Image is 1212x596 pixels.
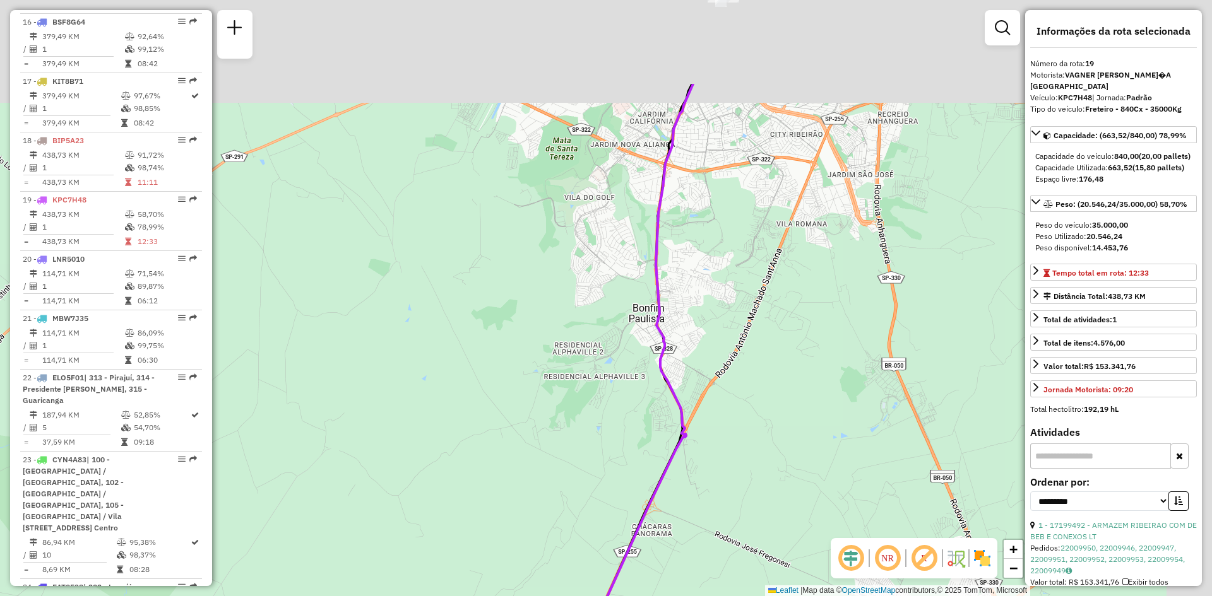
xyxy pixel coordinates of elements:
[125,151,134,159] i: % de utilização do peso
[178,136,186,144] em: Opções
[52,17,85,26] span: BSF8G64
[765,585,1030,596] div: Map data © contributors,© 2025 TomTom, Microsoft
[23,176,29,189] td: =
[42,327,124,339] td: 114,71 KM
[191,539,199,546] i: Rota otimizada
[1009,541,1018,557] span: +
[133,409,190,421] td: 52,85%
[990,15,1015,40] a: Exibir filtros
[30,45,37,53] i: Total de Atividades
[1030,520,1197,541] a: 1 - 17199492 - ARMAZEM RIBEIRAO COM DE BEB E CONEXOS LT
[133,436,190,448] td: 09:18
[137,149,197,161] td: 91,72%
[125,238,131,245] i: Tempo total em rota
[42,421,121,434] td: 5
[42,208,124,221] td: 438,73 KM
[23,373,155,405] span: 22 -
[125,270,134,278] i: % de utilização do peso
[836,543,866,573] span: Ocultar deslocamento
[1030,310,1197,327] a: Total de atividades:1
[137,327,197,339] td: 86,09%
[125,33,134,40] i: % de utilização do peso
[125,164,134,172] i: % de utilização da cubagem
[117,539,126,546] i: % de utilização do peso
[178,373,186,381] em: Opções
[23,17,85,26] span: 16 -
[178,455,186,463] em: Opções
[42,436,121,448] td: 37,59 KM
[42,176,124,189] td: 438,73 KM
[125,60,131,67] i: Tempo total em rota
[30,164,37,172] i: Total de Atividades
[137,57,197,70] td: 08:42
[30,283,37,290] i: Total de Atividades
[23,455,124,532] span: | 100 - [GEOGRAPHIC_DATA] / [GEOGRAPHIC_DATA], 102 - [GEOGRAPHIC_DATA] / [GEOGRAPHIC_DATA], 105 -...
[1030,287,1197,304] a: Distância Total:438,73 KM
[137,354,197,366] td: 06:30
[178,314,186,322] em: Opções
[30,92,37,100] i: Distância Total
[1126,93,1152,102] strong: Padrão
[768,586,799,595] a: Leaflet
[1085,59,1094,68] strong: 19
[222,15,247,44] a: Nova sessão e pesquisa
[1004,540,1023,559] a: Zoom in
[189,77,197,85] em: Rota exportada
[842,586,896,595] a: OpenStreetMap
[137,208,197,221] td: 58,70%
[1030,404,1197,415] div: Total hectolitro:
[1054,131,1187,140] span: Capacidade: (663,52/840,00) 78,99%
[42,117,121,129] td: 379,49 KM
[1030,70,1171,91] strong: VAGNER [PERSON_NAME]�A [GEOGRAPHIC_DATA]
[178,255,186,262] em: Opções
[23,295,29,307] td: =
[1043,384,1133,395] div: Jornada Motorista: 09:20
[42,57,124,70] td: 379,49 KM
[1030,69,1197,92] div: Motorista:
[1108,163,1132,172] strong: 663,52
[1030,126,1197,143] a: Capacidade: (663,52/840,00) 78,99%
[129,549,190,561] td: 98,37%
[23,102,29,115] td: /
[137,295,197,307] td: 06:12
[121,411,131,419] i: % de utilização do peso
[42,90,121,102] td: 379,49 KM
[23,313,88,323] span: 21 -
[1093,338,1125,348] strong: 4.576,00
[137,280,197,293] td: 89,87%
[1004,559,1023,578] a: Zoom out
[1030,380,1197,397] a: Jornada Motorista: 09:20
[23,221,29,233] td: /
[23,455,124,532] span: 23 -
[125,178,131,186] i: Tempo total em rota
[137,339,197,352] td: 99,75%
[125,283,134,290] i: % de utilização da cubagem
[1035,231,1192,242] div: Peso Utilizado:
[1108,291,1146,301] span: 438,73 KM
[30,33,37,40] i: Distância Total
[1030,214,1197,259] div: Peso: (20.546,24/35.000,00) 58,70%
[133,90,190,102] td: 97,67%
[1030,543,1185,575] a: 22009950, 22009946, 22009947, 22009951, 22009952, 22009953, 22009954, 22009949
[1058,93,1092,102] strong: KPC7H48
[137,235,197,248] td: 12:33
[125,342,134,349] i: % de utilização da cubagem
[1122,577,1168,587] span: Exibir todos
[1092,243,1128,252] strong: 14.453,76
[1035,220,1128,230] span: Peso do veículo:
[42,563,116,576] td: 8,69 KM
[1030,542,1197,576] div: Pedidos:
[178,196,186,203] em: Opções
[121,119,128,127] i: Tempo total em rota
[125,45,134,53] i: % de utilização da cubagem
[52,76,83,86] span: KIT8B71
[189,455,197,463] em: Rota exportada
[137,176,197,189] td: 11:11
[42,409,121,421] td: 187,94 KM
[125,329,134,337] i: % de utilização do peso
[125,211,134,218] i: % de utilização do peso
[191,92,199,100] i: Rota otimizada
[30,342,37,349] i: Total de Atividades
[23,563,29,576] td: =
[42,221,124,233] td: 1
